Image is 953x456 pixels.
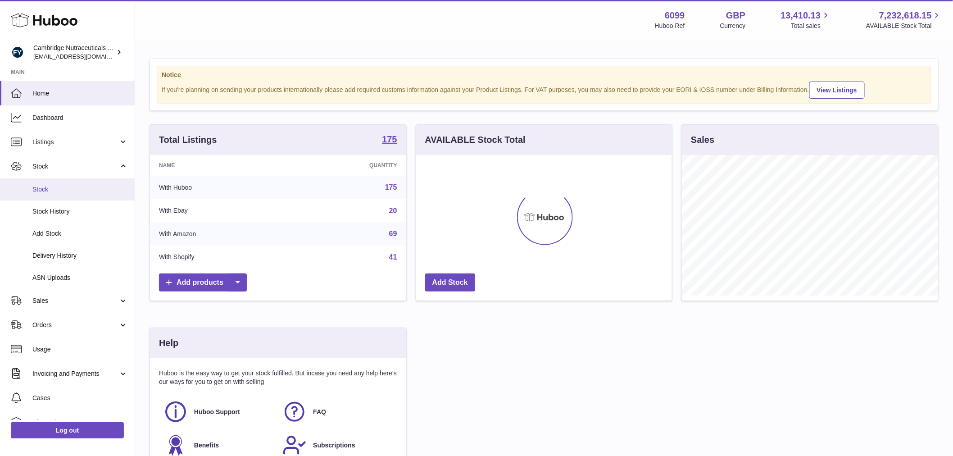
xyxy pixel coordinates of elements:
[32,89,128,98] span: Home
[150,155,290,176] th: Name
[150,222,290,246] td: With Amazon
[32,114,128,122] span: Dashboard
[781,9,831,30] a: 13,410.13 Total sales
[781,9,821,22] span: 13,410.13
[32,274,128,282] span: ASN Uploads
[194,408,240,416] span: Huboo Support
[32,345,128,354] span: Usage
[159,274,247,292] a: Add products
[163,400,273,424] a: Huboo Support
[32,296,118,305] span: Sales
[791,22,831,30] span: Total sales
[809,82,865,99] a: View Listings
[150,199,290,223] td: With Ebay
[385,183,397,191] a: 175
[159,337,178,349] h3: Help
[425,274,475,292] a: Add Stock
[162,80,926,99] div: If you're planning on sending your products internationally please add required customs informati...
[159,369,397,386] p: Huboo is the easy way to get your stock fulfilled. But incase you need any help here's our ways f...
[32,207,128,216] span: Stock History
[425,134,526,146] h3: AVAILABLE Stock Total
[879,9,932,22] span: 7,232,618.15
[32,185,128,194] span: Stock
[389,230,397,237] a: 69
[665,9,685,22] strong: 6099
[32,321,118,329] span: Orders
[282,400,392,424] a: FAQ
[32,394,128,402] span: Cases
[313,408,326,416] span: FAQ
[11,46,24,59] img: huboo@camnutra.com
[313,441,355,450] span: Subscriptions
[382,135,397,144] strong: 175
[159,134,217,146] h3: Total Listings
[382,135,397,146] a: 175
[32,369,118,378] span: Invoicing and Payments
[726,9,745,22] strong: GBP
[32,418,128,427] span: Channels
[150,176,290,199] td: With Huboo
[655,22,685,30] div: Huboo Ref
[11,422,124,438] a: Log out
[32,229,128,238] span: Add Stock
[162,71,926,79] strong: Notice
[194,441,219,450] span: Benefits
[866,22,942,30] span: AVAILABLE Stock Total
[33,53,132,60] span: [EMAIL_ADDRESS][DOMAIN_NAME]
[32,251,128,260] span: Delivery History
[290,155,406,176] th: Quantity
[32,162,118,171] span: Stock
[691,134,714,146] h3: Sales
[32,138,118,146] span: Listings
[866,9,942,30] a: 7,232,618.15 AVAILABLE Stock Total
[150,246,290,269] td: With Shopify
[33,44,114,61] div: Cambridge Nutraceuticals Ltd
[720,22,746,30] div: Currency
[389,253,397,261] a: 41
[389,207,397,214] a: 20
